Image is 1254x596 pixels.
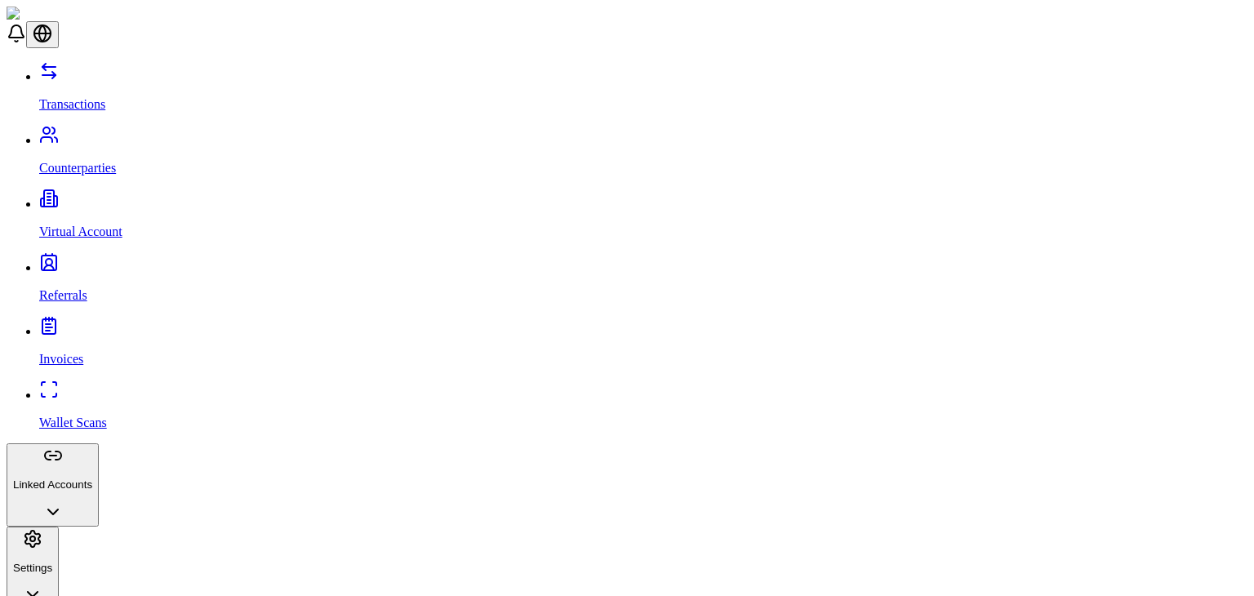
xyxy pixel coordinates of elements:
p: Transactions [39,97,1247,112]
p: Linked Accounts [13,478,92,491]
p: Counterparties [39,161,1247,176]
a: Virtual Account [39,197,1247,239]
p: Wallet Scans [39,416,1247,430]
img: ShieldPay Logo [7,7,104,21]
p: Invoices [39,352,1247,367]
a: Invoices [39,324,1247,367]
a: Referrals [39,260,1247,303]
a: Transactions [39,69,1247,112]
a: Wallet Scans [39,388,1247,430]
a: Counterparties [39,133,1247,176]
p: Referrals [39,288,1247,303]
button: Linked Accounts [7,443,99,527]
p: Settings [13,562,52,574]
p: Virtual Account [39,225,1247,239]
